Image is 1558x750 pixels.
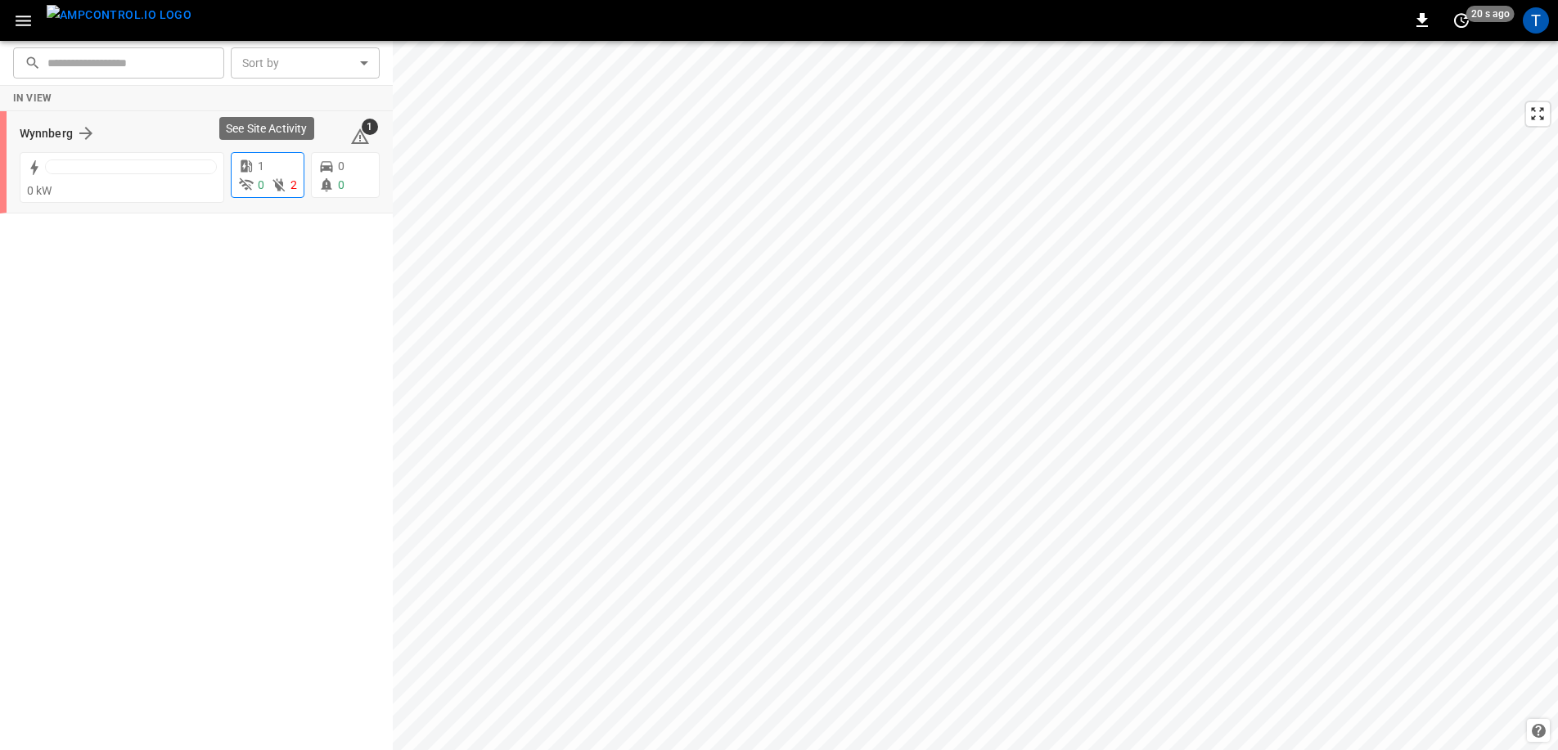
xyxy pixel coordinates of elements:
[226,120,308,137] p: See Site Activity
[258,178,264,191] span: 0
[1448,7,1475,34] button: set refresh interval
[362,119,378,135] span: 1
[1466,6,1515,22] span: 20 s ago
[338,178,344,191] span: 0
[47,5,191,25] img: ampcontrol.io logo
[393,41,1558,750] canvas: Map
[1523,7,1549,34] div: profile-icon
[290,178,297,191] span: 2
[338,159,344,173] span: 0
[13,92,52,104] strong: In View
[20,125,73,143] h6: Wynnberg
[27,184,52,197] span: 0 kW
[258,159,264,173] span: 1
